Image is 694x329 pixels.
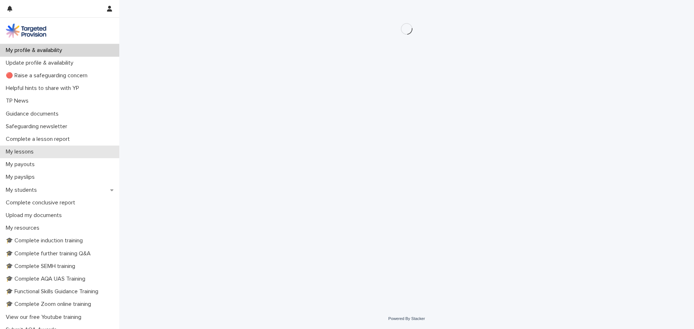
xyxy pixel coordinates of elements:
[3,187,43,194] p: My students
[3,250,97,257] p: 🎓 Complete further training Q&A
[3,199,81,206] p: Complete conclusive report
[3,276,91,282] p: 🎓 Complete AQA UAS Training
[3,263,81,270] p: 🎓 Complete SEMH training
[3,161,40,168] p: My payouts
[3,288,104,295] p: 🎓 Functional Skills Guidance Training
[3,301,97,308] p: 🎓 Complete Zoom online training
[3,148,39,155] p: My lessons
[3,123,73,130] p: Safeguarding newsletter
[6,23,46,38] img: M5nRWzHhSzIhMunXDL62
[3,174,40,181] p: My payslips
[3,212,68,219] p: Upload my documents
[3,98,34,104] p: TP News
[3,72,93,79] p: 🔴 Raise a safeguarding concern
[388,316,425,321] a: Powered By Stacker
[3,136,76,143] p: Complete a lesson report
[3,111,64,117] p: Guidance documents
[3,60,79,66] p: Update profile & availability
[3,47,68,54] p: My profile & availability
[3,85,85,92] p: Helpful hints to share with YP
[3,237,89,244] p: 🎓 Complete induction training
[3,314,87,321] p: View our free Youtube training
[3,225,45,231] p: My resources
